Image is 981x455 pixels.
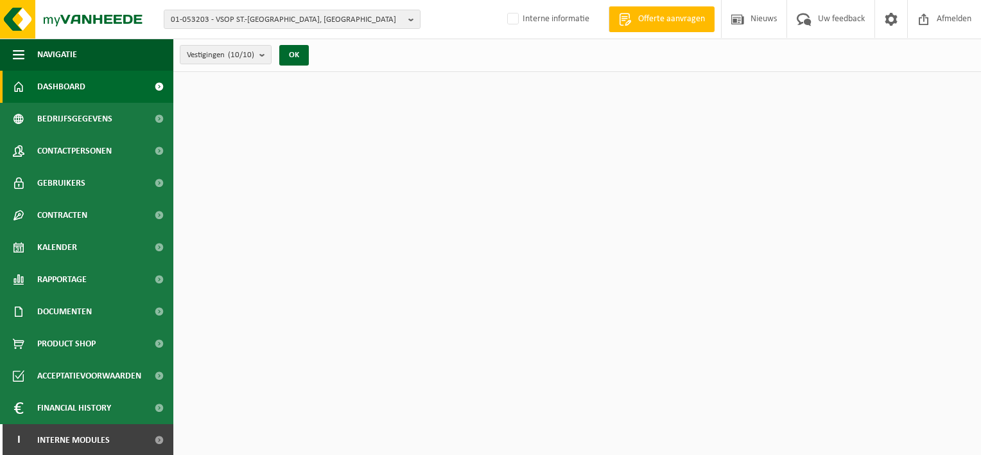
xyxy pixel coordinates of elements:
label: Interne informatie [505,10,589,29]
span: Acceptatievoorwaarden [37,360,141,392]
span: Contactpersonen [37,135,112,167]
span: Contracten [37,199,87,231]
span: Product Shop [37,328,96,360]
span: Dashboard [37,71,85,103]
a: Offerte aanvragen [609,6,715,32]
button: 01-053203 - VSOP ST.-[GEOGRAPHIC_DATA], [GEOGRAPHIC_DATA] [164,10,421,29]
span: Offerte aanvragen [635,13,708,26]
span: Financial History [37,392,111,424]
span: Navigatie [37,39,77,71]
span: Kalender [37,231,77,263]
button: OK [279,45,309,66]
span: Bedrijfsgegevens [37,103,112,135]
span: 01-053203 - VSOP ST.-[GEOGRAPHIC_DATA], [GEOGRAPHIC_DATA] [171,10,403,30]
span: Rapportage [37,263,87,296]
button: Vestigingen(10/10) [180,45,272,64]
span: Documenten [37,296,92,328]
span: Vestigingen [187,46,254,65]
span: Gebruikers [37,167,85,199]
count: (10/10) [228,51,254,59]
